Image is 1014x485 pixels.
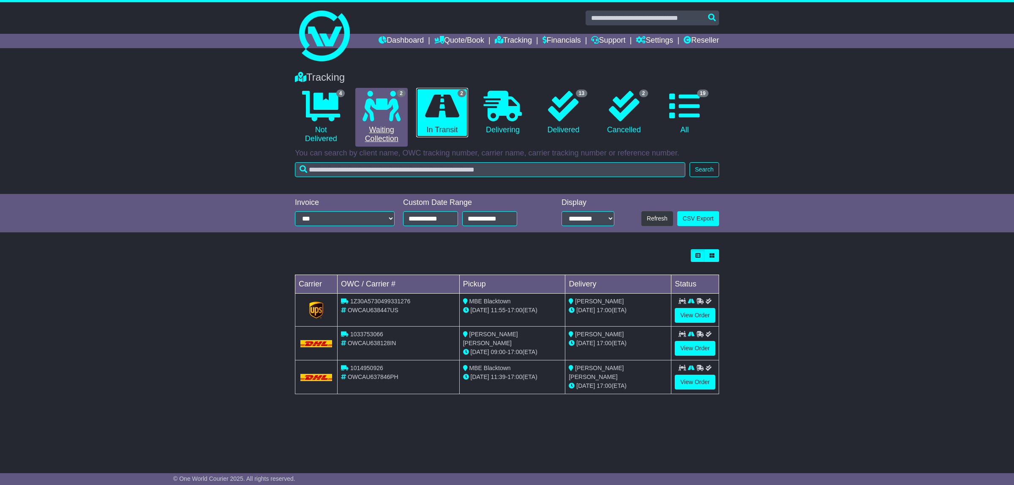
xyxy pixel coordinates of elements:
[641,211,673,226] button: Refresh
[309,302,324,319] img: GetCarrierServiceLogo
[576,307,595,313] span: [DATE]
[458,90,466,97] span: 2
[591,34,625,48] a: Support
[477,88,529,138] a: Delivering
[463,331,518,346] span: [PERSON_NAME] [PERSON_NAME]
[300,340,332,347] img: DHL.png
[295,88,347,147] a: 4 Not Delivered
[677,211,719,226] a: CSV Export
[598,88,650,138] a: 2 Cancelled
[690,162,719,177] button: Search
[597,307,611,313] span: 17:00
[639,90,648,97] span: 2
[471,307,489,313] span: [DATE]
[469,365,511,371] span: MBE Blacktown
[569,306,668,315] div: (ETA)
[569,381,668,390] div: (ETA)
[350,365,383,371] span: 1014950926
[495,34,532,48] a: Tracking
[379,34,424,48] a: Dashboard
[671,275,719,294] td: Status
[537,88,589,138] a: 13 Delivered
[300,374,332,381] img: DHL.png
[542,34,581,48] a: Financials
[597,340,611,346] span: 17:00
[576,382,595,389] span: [DATE]
[562,198,614,207] div: Display
[569,365,624,380] span: [PERSON_NAME] [PERSON_NAME]
[684,34,719,48] a: Reseller
[463,348,562,357] div: - (ETA)
[355,88,407,147] a: 2 Waiting Collection
[507,307,522,313] span: 17:00
[350,298,410,305] span: 1Z30A5730499331276
[471,349,489,355] span: [DATE]
[463,373,562,381] div: - (ETA)
[348,340,396,346] span: OWCAU638128IN
[295,275,338,294] td: Carrier
[434,34,484,48] a: Quote/Book
[491,349,506,355] span: 09:00
[675,308,715,323] a: View Order
[291,71,723,84] div: Tracking
[469,298,511,305] span: MBE Blacktown
[576,340,595,346] span: [DATE]
[636,34,673,48] a: Settings
[348,373,398,380] span: OWCAU637846PH
[350,331,383,338] span: 1033753066
[491,373,506,380] span: 11:39
[565,275,671,294] td: Delivery
[336,90,345,97] span: 4
[173,475,295,482] span: © One World Courier 2025. All rights reserved.
[697,90,709,97] span: 19
[597,382,611,389] span: 17:00
[459,275,565,294] td: Pickup
[463,306,562,315] div: - (ETA)
[576,90,587,97] span: 13
[397,90,406,97] span: 2
[507,373,522,380] span: 17:00
[675,341,715,356] a: View Order
[295,149,719,158] p: You can search by client name, OWC tracking number, carrier name, carrier tracking number or refe...
[295,198,395,207] div: Invoice
[348,307,398,313] span: OWCAU638447US
[575,298,624,305] span: [PERSON_NAME]
[575,331,624,338] span: [PERSON_NAME]
[507,349,522,355] span: 17:00
[403,198,539,207] div: Custom Date Range
[569,339,668,348] div: (ETA)
[491,307,506,313] span: 11:55
[471,373,489,380] span: [DATE]
[675,375,715,390] a: View Order
[338,275,460,294] td: OWC / Carrier #
[659,88,711,138] a: 19 All
[416,88,468,138] a: 2 In Transit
